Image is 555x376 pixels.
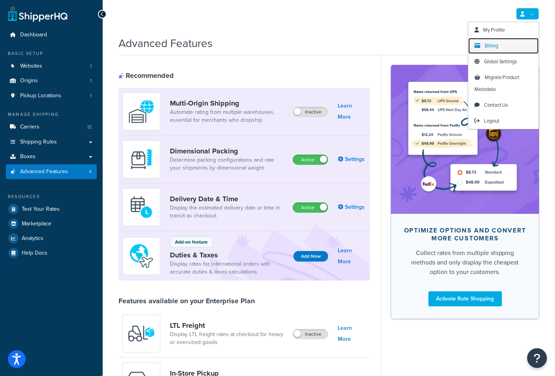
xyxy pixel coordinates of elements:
[119,36,213,51] h1: Advanced Features
[119,297,255,305] div: Features available on your Enterprise Plan
[484,117,499,125] span: Logout
[20,124,40,130] span: Carriers
[484,58,517,65] span: Global Settings
[474,74,520,93] span: Migrate Product Metadata
[22,250,47,257] span: Help Docs
[6,111,97,118] div: Manage Shipping
[20,139,57,145] span: Shipping Rules
[6,74,97,88] li: Origins
[170,108,286,124] a: Automate rating from multiple warehouses, essential for merchants who dropship
[485,42,498,49] span: Billing
[6,59,97,74] a: Websites1
[293,251,328,262] button: Add Now
[128,242,155,270] img: icon-duo-feat-landed-cost-7136b061.png
[128,320,155,348] img: y79ZsPf0fXUFUhFXDzUgf+ktZg5F2+ohG75+v3d2s1D9TjoU8PiyCIluIjV41seZevKCRuEjTPPOKHJsQcmKCXGdfprl3L4q7...
[22,206,60,213] span: Test Your Rates
[20,77,38,84] span: Origins
[293,203,328,212] label: Active
[6,135,97,149] a: Shipping Rules
[6,120,97,134] li: Carriers
[6,217,97,231] a: Marketplace
[175,238,208,246] p: Add-on feature
[128,193,155,221] img: gfkeb5ejjkALwAAAABJRU5ErkJggg==
[6,149,97,164] a: Boxes
[128,98,155,125] img: WatD5o0RtDAAAAAElFTkSuQmCC
[293,329,328,339] label: Inactive
[22,235,43,242] span: Analytics
[128,145,155,173] img: DTVBYsAAAAAASUVORK5CYII=
[6,246,97,260] a: Help Docs
[6,89,97,103] li: Pickup Locations
[468,38,539,54] a: Billing
[6,231,97,246] a: Analytics
[119,71,174,80] div: Recommended
[6,164,97,179] li: Advanced Features
[170,147,286,155] a: Dimensional Packing
[170,204,286,220] a: Display the estimated delivery date or time in transit as checkout.
[468,54,539,70] a: Global Settings
[170,321,286,330] a: LTL Freight
[404,248,527,277] div: Collect rates from multiple shipping methods and only display the cheapest option to your customers.
[20,32,47,38] span: Dashboard
[6,120,97,134] a: Carriers12
[170,195,286,203] a: Delivery Date & Time
[429,291,502,306] a: Activate Rate Shopping
[468,70,539,97] a: Migrate Product Metadata
[90,93,92,99] span: 1
[6,50,97,57] div: Basic Setup
[20,93,61,99] span: Pickup Locations
[404,227,527,242] div: Optimize options and convert more customers
[338,245,366,267] a: Learn More
[468,113,539,129] a: Logout
[89,168,92,175] span: 4
[293,155,328,164] label: Active
[338,323,366,345] a: Learn More
[6,193,97,200] div: Resources
[468,97,539,113] a: Contact Us
[6,59,97,74] li: Websites
[484,101,508,109] span: Contact Us
[170,260,287,276] a: Display rates for international orders with accurate duties & taxes calculations
[338,154,366,165] a: Settings
[90,63,92,70] span: 1
[6,89,97,103] a: Pickup Locations1
[170,251,287,259] a: Duties & Taxes
[20,153,36,160] span: Boxes
[22,221,51,227] span: Marketplace
[6,74,97,88] a: Origins1
[6,164,97,179] a: Advanced Features4
[20,63,42,70] span: Websites
[338,202,366,213] a: Settings
[170,331,286,346] a: Display LTL freight rates at checkout for heavy or oversized goods
[468,22,539,38] a: My Profile
[90,77,92,84] span: 1
[527,348,547,368] button: Open Resource Center
[170,99,286,108] a: Multi-Origin Shipping
[170,156,286,172] a: Determine packing configurations and rate your shipments by dimensional weight
[403,77,527,202] img: feature-image-rateshop-7084cbbcb2e67ef1d54c2e976f0e592697130d5817b016cf7cc7e13314366067.png
[338,100,366,123] a: Learn More
[293,107,328,117] label: Inactive
[87,124,92,130] span: 12
[6,28,97,42] a: Dashboard
[20,168,68,175] span: Advanced Features
[483,26,505,34] span: My Profile
[6,202,97,216] a: Test Your Rates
